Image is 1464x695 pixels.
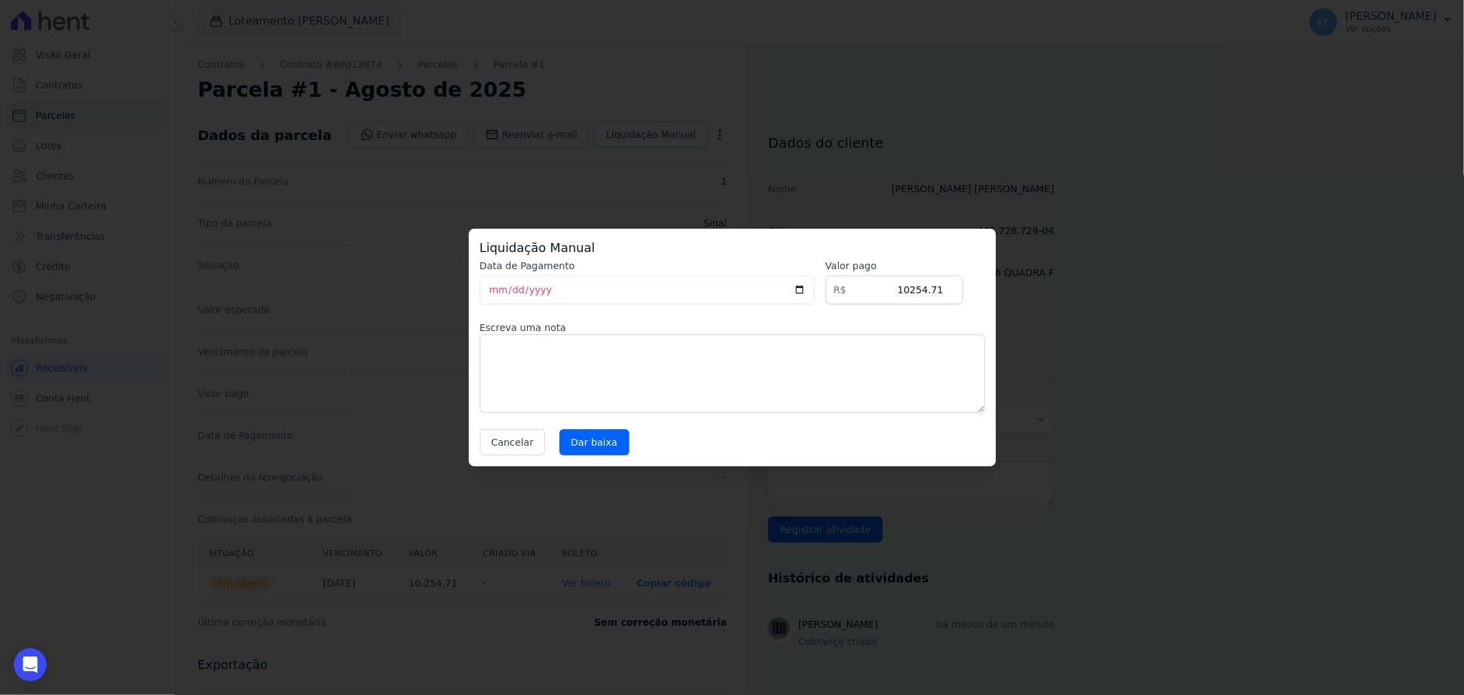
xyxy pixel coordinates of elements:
[559,429,629,455] input: Dar baixa
[480,321,985,334] label: Escreva uma nota
[480,429,546,455] button: Cancelar
[826,259,963,273] label: Valor pago
[480,240,985,256] h3: Liquidação Manual
[14,648,47,681] div: Open Intercom Messenger
[480,259,815,273] label: Data de Pagamento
